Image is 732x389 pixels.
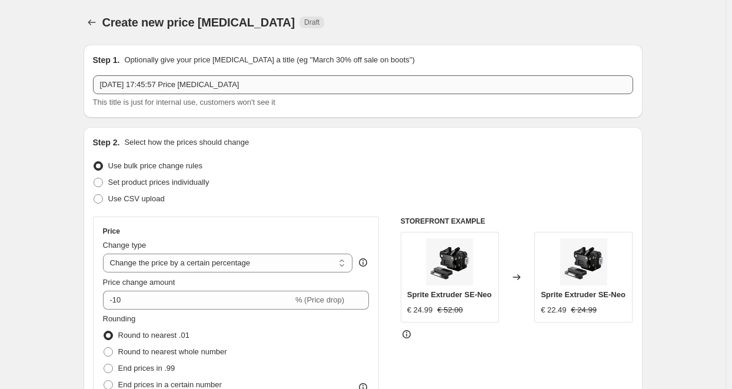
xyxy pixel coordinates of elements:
span: Use CSV upload [108,194,165,203]
strike: € 52.00 [437,304,463,316]
span: Create new price [MEDICAL_DATA] [102,16,295,29]
div: € 22.49 [541,304,566,316]
span: This title is just for internal use, customers won't see it [93,98,275,107]
span: % (Price drop) [295,295,344,304]
h6: STOREFRONT EXAMPLE [401,217,633,226]
h2: Step 2. [93,137,120,148]
span: Use bulk price change rules [108,161,202,170]
h3: Price [103,227,120,236]
span: Set product prices individually [108,178,209,187]
h2: Step 1. [93,54,120,66]
span: Round to nearest .01 [118,331,189,340]
img: 08253cf845a6f7d92f25de15ca964665_80x.jpg [560,238,607,285]
span: Round to nearest whole number [118,347,227,356]
strike: € 24.99 [571,304,597,316]
p: Select how the prices should change [124,137,249,148]
span: Draft [304,18,320,27]
span: Change type [103,241,147,250]
span: Rounding [103,314,136,323]
input: 30% off holiday sale [93,75,633,94]
span: Sprite Extruder SE-Neo [541,290,625,299]
div: help [357,257,369,268]
span: Sprite Extruder SE-Neo [407,290,492,299]
span: End prices in a certain number [118,380,222,389]
span: End prices in .99 [118,364,175,373]
span: Price change amount [103,278,175,287]
button: Price change jobs [84,14,100,31]
div: € 24.99 [407,304,432,316]
input: -15 [103,291,293,310]
p: Optionally give your price [MEDICAL_DATA] a title (eg "March 30% off sale on boots") [124,54,414,66]
img: 08253cf845a6f7d92f25de15ca964665_80x.jpg [426,238,473,285]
